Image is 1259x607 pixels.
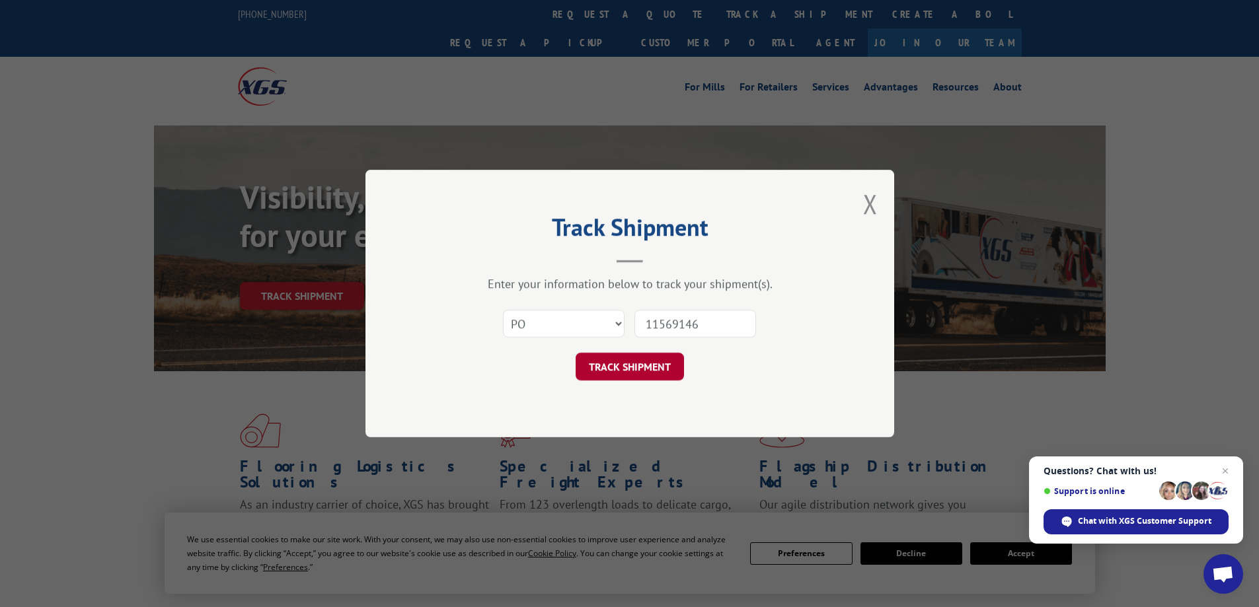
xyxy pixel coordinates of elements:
[1044,486,1155,496] span: Support is online
[1217,463,1233,479] span: Close chat
[576,353,684,380] button: TRACK SHIPMENT
[863,186,878,221] button: Close modal
[432,218,828,243] h2: Track Shipment
[1044,509,1229,534] div: Chat with XGS Customer Support
[432,276,828,291] div: Enter your information below to track your shipment(s).
[1078,515,1211,527] span: Chat with XGS Customer Support
[1203,554,1243,594] div: Open chat
[634,310,756,338] input: Number(s)
[1044,466,1229,476] span: Questions? Chat with us!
